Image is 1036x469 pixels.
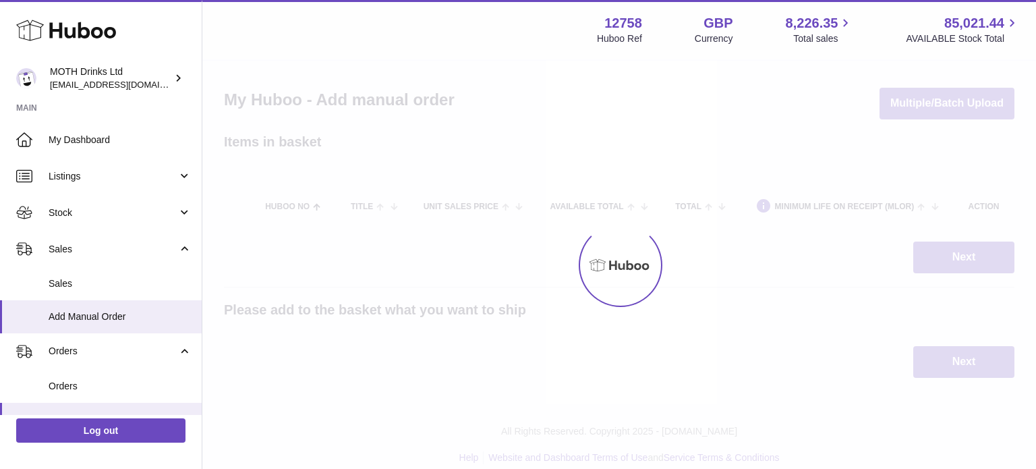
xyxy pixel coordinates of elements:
[786,14,854,45] a: 8,226.35 Total sales
[49,134,192,146] span: My Dashboard
[944,14,1004,32] span: 85,021.44
[16,418,185,443] a: Log out
[49,206,177,219] span: Stock
[703,14,732,32] strong: GBP
[793,32,853,45] span: Total sales
[786,14,838,32] span: 8,226.35
[906,14,1020,45] a: 85,021.44 AVAILABLE Stock Total
[49,413,192,426] span: Add Manual Order
[49,310,192,323] span: Add Manual Order
[16,68,36,88] img: orders@mothdrinks.com
[50,79,198,90] span: [EMAIL_ADDRESS][DOMAIN_NAME]
[597,32,642,45] div: Huboo Ref
[50,65,171,91] div: MOTH Drinks Ltd
[49,277,192,290] span: Sales
[604,14,642,32] strong: 12758
[49,345,177,358] span: Orders
[49,243,177,256] span: Sales
[695,32,733,45] div: Currency
[49,170,177,183] span: Listings
[906,32,1020,45] span: AVAILABLE Stock Total
[49,380,192,393] span: Orders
